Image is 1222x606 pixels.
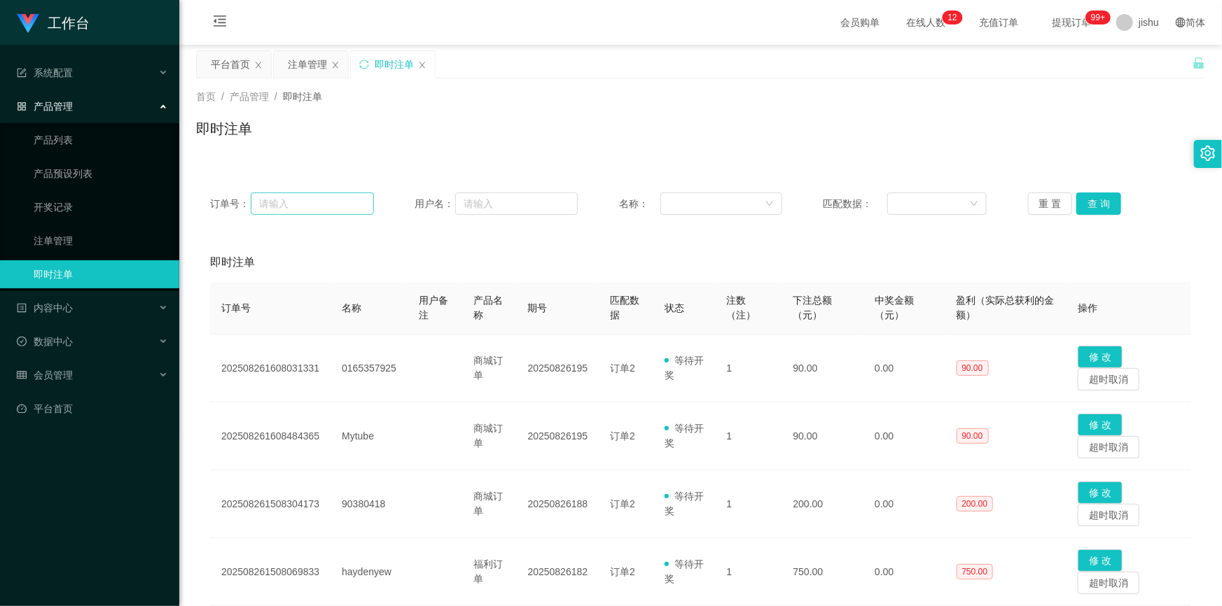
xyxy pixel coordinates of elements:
[782,538,864,606] td: 750.00
[34,193,168,221] a: 开奖记录
[34,126,168,154] a: 产品列表
[665,355,704,381] span: 等待开奖
[1078,368,1139,390] button: 超时取消
[957,360,989,376] span: 90.00
[473,295,503,320] span: 产品名称
[359,59,369,69] i: 图标: sync
[610,566,635,577] span: 订单2
[765,199,774,209] i: 图标: down
[288,51,327,78] div: 注单管理
[230,91,269,102] span: 产品管理
[251,192,374,215] input: 请输入
[1078,481,1123,504] button: 修 改
[17,337,27,346] i: 图标: check-circle-o
[863,538,945,606] td: 0.00
[943,10,963,24] sup: 12
[48,1,90,45] h1: 工作台
[610,498,635,509] span: 订单2
[875,295,914,320] span: 中奖金额（元）
[824,197,887,211] span: 匹配数据：
[331,470,408,538] td: 90380418
[331,402,408,470] td: Mytube
[793,295,833,320] span: 下注总额（元）
[415,197,455,211] span: 用户名：
[715,470,782,538] td: 1
[462,334,517,402] td: 商城订单
[948,10,953,24] p: 1
[517,402,599,470] td: 20250826195
[210,402,331,470] td: 202508261608484365
[17,336,73,347] span: 数据中心
[1078,504,1139,526] button: 超时取消
[462,538,517,606] td: 福利订单
[1085,10,1111,24] sup: 974
[17,395,168,423] a: 图标: dashboard平台首页
[863,402,945,470] td: 0.00
[610,430,635,442] span: 订单2
[517,470,599,538] td: 20250826188
[331,61,340,69] i: 图标: close
[957,428,989,444] span: 90.00
[970,199,978,209] i: 图标: down
[275,91,277,102] span: /
[517,334,599,402] td: 20250826195
[196,1,244,45] i: 图标: menu-fold
[34,160,168,188] a: 产品预设列表
[1078,414,1123,436] button: 修 改
[210,254,255,271] span: 即时注单
[782,470,864,538] td: 200.00
[665,423,704,449] span: 等待开奖
[1078,436,1139,458] button: 超时取消
[517,538,599,606] td: 20250826182
[726,295,756,320] span: 注数（注）
[17,68,27,78] i: 图标: form
[17,101,27,111] i: 图标: appstore-o
[1076,192,1121,215] button: 查 询
[196,91,216,102] span: 首页
[211,51,250,78] div: 平台首页
[17,370,27,380] i: 图标: table
[782,402,864,470] td: 90.00
[1200,146,1216,161] i: 图标: setting
[210,197,251,211] span: 订单号：
[34,260,168,288] a: 即时注单
[715,334,782,402] td: 1
[331,334,408,402] td: 0165357925
[899,17,952,27] span: 在线人数
[610,295,639,320] span: 匹配数据
[17,17,90,28] a: 工作台
[863,334,945,402] td: 0.00
[1078,572,1139,594] button: 超时取消
[462,470,517,538] td: 商城订单
[665,302,684,313] span: 状态
[342,302,361,313] span: 名称
[1078,302,1097,313] span: 操作
[528,302,548,313] span: 期号
[17,101,73,112] span: 产品管理
[1176,17,1186,27] i: 图标: global
[1078,346,1123,368] button: 修 改
[665,558,704,584] span: 等待开奖
[331,538,408,606] td: haydenyew
[715,402,782,470] td: 1
[782,334,864,402] td: 90.00
[1028,192,1073,215] button: 重 置
[221,91,224,102] span: /
[196,118,252,139] h1: 即时注单
[455,192,578,215] input: 请输入
[957,496,994,512] span: 200.00
[210,538,331,606] td: 202508261508069833
[1045,17,1098,27] span: 提现订单
[863,470,945,538] td: 0.00
[619,197,661,211] span: 名称：
[17,369,73,381] span: 会员管理
[957,564,994,579] span: 750.00
[1078,549,1123,572] button: 修 改
[418,61,426,69] i: 图标: close
[957,295,1055,320] span: 盈利（实际总获利的金额）
[1193,57,1205,69] i: 图标: unlock
[462,402,517,470] td: 商城订单
[283,91,322,102] span: 即时注单
[221,302,251,313] span: 订单号
[17,14,39,34] img: logo.9652507e.png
